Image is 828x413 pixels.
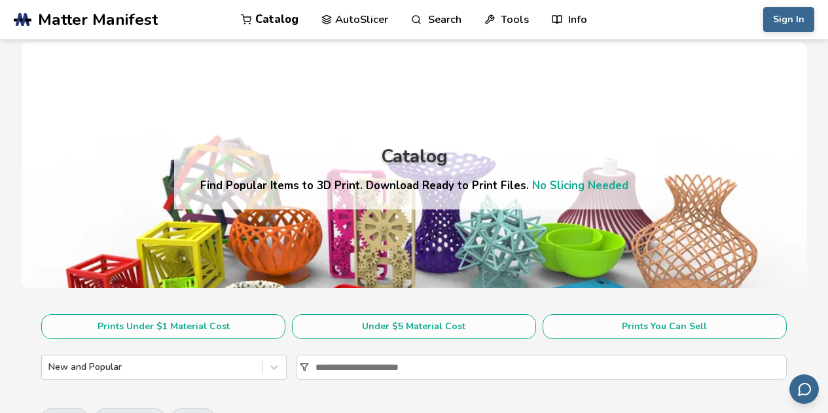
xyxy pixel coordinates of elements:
button: Sign In [763,7,814,32]
a: No Slicing Needed [532,178,628,193]
button: Send feedback via email [789,374,819,404]
button: Prints You Can Sell [543,314,787,339]
span: Matter Manifest [38,10,158,29]
button: Under $5 Material Cost [292,314,536,339]
input: New and Popular [48,362,51,372]
h4: Find Popular Items to 3D Print. Download Ready to Print Files. [200,178,628,193]
div: Catalog [381,147,448,167]
button: Prints Under $1 Material Cost [41,314,285,339]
